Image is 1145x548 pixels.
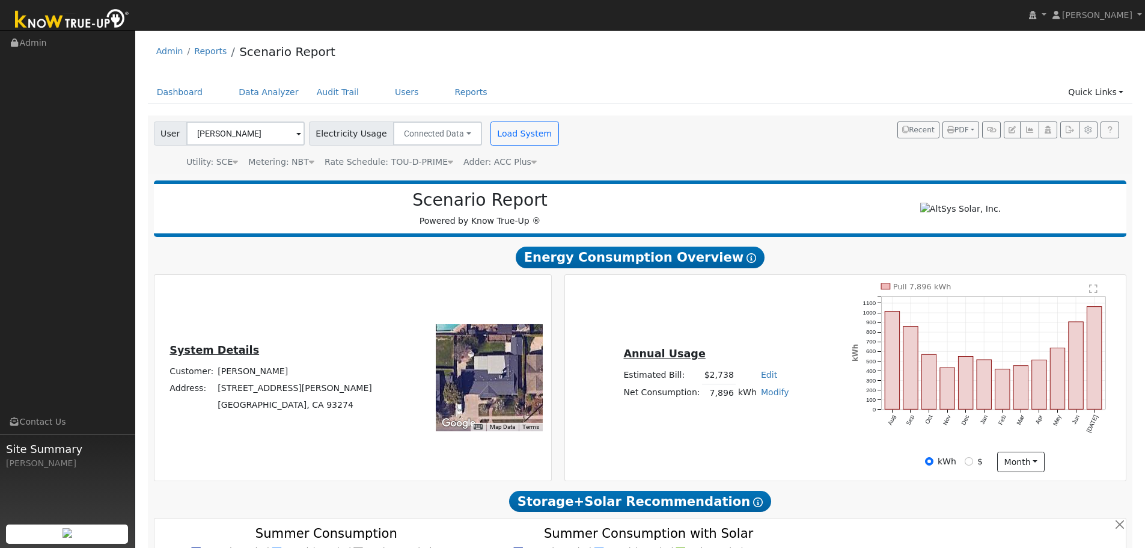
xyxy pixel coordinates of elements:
[947,126,969,134] span: PDF
[325,157,453,167] span: Alias: None
[1071,414,1081,425] text: Jun
[1032,360,1046,410] rect: onclick=""
[1039,122,1057,138] button: Login As
[1034,414,1045,425] text: Apr
[168,363,216,380] td: Customer:
[439,416,478,431] img: Google
[1079,122,1098,138] button: Settings
[897,122,939,138] button: Recent
[761,387,789,397] a: Modify
[63,528,72,538] img: retrieve
[863,300,876,306] text: 1100
[885,312,899,410] rect: onclick=""
[623,348,705,360] u: Annual Usage
[248,156,314,168] div: Metering: NBT
[736,384,759,401] td: kWh
[863,309,876,316] text: 1000
[977,360,991,409] rect: onclick=""
[490,423,515,431] button: Map Data
[156,46,183,56] a: Admin
[995,369,1010,410] rect: onclick=""
[873,406,876,413] text: 0
[747,253,756,263] i: Show Help
[239,45,335,59] a: Scenario Report
[866,377,876,384] text: 300
[463,156,537,168] div: Adder: ACC Plus
[194,46,227,56] a: Reports
[753,497,763,507] i: Show Help
[903,327,918,410] rect: onclick=""
[866,387,876,393] text: 200
[386,81,428,103] a: Users
[1062,10,1132,20] span: [PERSON_NAME]
[702,384,736,401] td: 7,896
[851,344,860,362] text: kWh
[446,81,496,103] a: Reports
[1016,414,1026,426] text: Mar
[866,358,876,365] text: 500
[160,190,801,227] div: Powered by Know True-Up ®
[997,414,1007,426] text: Feb
[1052,414,1063,427] text: May
[166,190,794,211] h2: Scenario Report
[216,363,374,380] td: [PERSON_NAME]
[544,526,754,541] text: Summer Consumption with Solar
[866,339,876,345] text: 700
[439,416,478,431] a: Open this area in Google Maps (opens a new window)
[621,367,702,384] td: Estimated Bill:
[977,455,983,468] label: $
[959,357,973,410] rect: onclick=""
[866,319,876,325] text: 900
[905,414,916,426] text: Sep
[922,354,936,409] rect: onclick=""
[509,491,771,513] span: Storage+Solar Recommendation
[1090,284,1098,294] text: 
[942,414,952,426] text: Nov
[1101,122,1119,138] a: Help Link
[965,457,973,466] input: $
[474,423,482,431] button: Keyboard shortcuts
[516,247,765,268] span: Energy Consumption Overview
[230,81,308,103] a: Data Analyzer
[168,380,216,396] td: Address:
[925,457,933,466] input: kWh
[1014,366,1028,410] rect: onclick=""
[393,122,482,146] button: Connected Data
[761,370,777,380] a: Edit
[154,122,187,146] span: User
[1051,348,1065,410] rect: onclick=""
[866,368,876,374] text: 400
[887,414,897,426] text: Aug
[982,122,1001,138] button: Generate Report Link
[1020,122,1039,138] button: Multi-Series Graph
[1059,81,1132,103] a: Quick Links
[920,203,1001,215] img: AltSys Solar, Inc.
[309,122,394,146] span: Electricity Usage
[1087,307,1102,410] rect: onclick=""
[924,414,934,425] text: Oct
[938,455,956,468] label: kWh
[960,414,971,426] text: Dec
[997,452,1045,472] button: month
[6,441,129,457] span: Site Summary
[866,348,876,355] text: 600
[216,397,374,414] td: [GEOGRAPHIC_DATA], CA 93274
[942,122,979,138] button: PDF
[6,457,129,470] div: [PERSON_NAME]
[1060,122,1079,138] button: Export Interval Data
[893,282,951,291] text: Pull 7,896 kWh
[702,367,736,384] td: $2,738
[522,423,539,430] a: Terms
[490,122,559,146] button: Load System
[1085,414,1099,434] text: [DATE]
[1004,122,1021,138] button: Edit User
[979,414,989,425] text: Jan
[308,81,368,103] a: Audit Trail
[866,328,876,335] text: 800
[866,396,876,403] text: 100
[255,526,397,541] text: Summer Consumption
[9,7,135,34] img: Know True-Up
[169,344,259,356] u: System Details
[186,122,305,146] input: Select a User
[216,380,374,396] td: [STREET_ADDRESS][PERSON_NAME]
